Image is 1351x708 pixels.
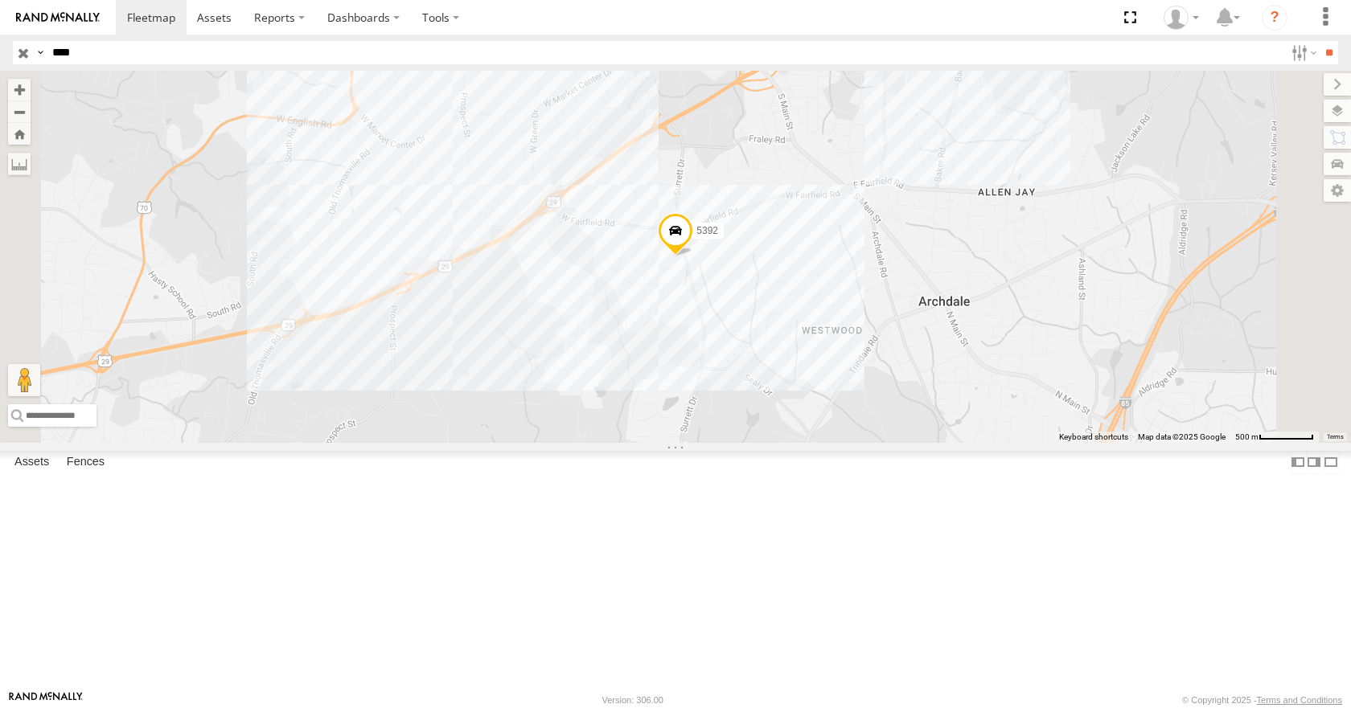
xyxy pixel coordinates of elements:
label: Fences [59,452,113,474]
span: 5392 [696,226,718,237]
a: Visit our Website [9,692,83,708]
div: Version: 306.00 [602,695,663,705]
span: Map data ©2025 Google [1138,432,1226,441]
label: Assets [6,452,57,474]
label: Measure [8,153,31,175]
label: Map Settings [1324,179,1351,202]
a: Terms and Conditions [1257,695,1342,705]
label: Dock Summary Table to the Left [1290,451,1306,474]
button: Zoom out [8,100,31,123]
button: Map Scale: 500 m per 65 pixels [1230,432,1319,443]
i: ? [1262,5,1287,31]
label: Search Query [34,41,47,64]
button: Zoom in [8,79,31,100]
label: Dock Summary Table to the Right [1306,451,1322,474]
img: rand-logo.svg [16,12,100,23]
button: Zoom Home [8,123,31,145]
button: Keyboard shortcuts [1059,432,1128,443]
span: 500 m [1235,432,1259,441]
a: Terms (opens in new tab) [1327,433,1344,440]
div: Todd Sigmon [1158,6,1205,30]
label: Hide Summary Table [1323,451,1339,474]
button: Drag Pegman onto the map to open Street View [8,364,40,396]
label: Search Filter Options [1285,41,1320,64]
div: © Copyright 2025 - [1182,695,1342,705]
